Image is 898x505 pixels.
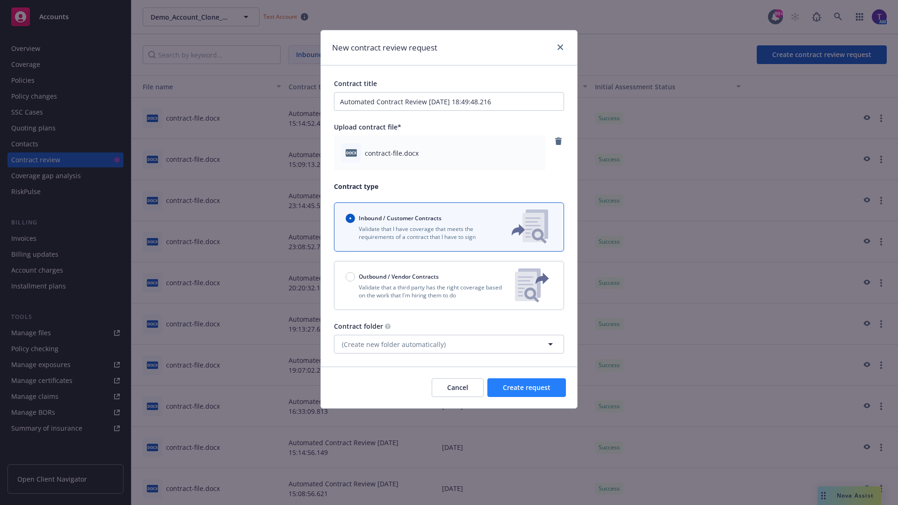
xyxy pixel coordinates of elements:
[487,378,566,397] button: Create request
[365,148,419,158] span: contract-file.docx
[334,92,564,111] input: Enter a title for this contract
[346,214,355,223] input: Inbound / Customer Contracts
[553,136,564,147] a: remove
[359,273,439,281] span: Outbound / Vendor Contracts
[334,322,383,331] span: Contract folder
[334,123,401,131] span: Upload contract file*
[346,225,496,241] p: Validate that I have coverage that meets the requirements of a contract that I have to sign
[503,383,550,392] span: Create request
[334,261,564,310] button: Outbound / Vendor ContractsValidate that a third party has the right coverage based on the work t...
[432,378,484,397] button: Cancel
[346,149,357,156] span: docx
[334,181,564,191] p: Contract type
[332,42,437,54] h1: New contract review request
[334,335,564,353] button: (Create new folder automatically)
[342,339,446,349] span: (Create new folder automatically)
[555,42,566,53] a: close
[359,214,442,222] span: Inbound / Customer Contracts
[334,202,564,252] button: Inbound / Customer ContractsValidate that I have coverage that meets the requirements of a contra...
[334,79,377,88] span: Contract title
[346,272,355,281] input: Outbound / Vendor Contracts
[346,283,507,299] p: Validate that a third party has the right coverage based on the work that I'm hiring them to do
[447,383,468,392] span: Cancel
